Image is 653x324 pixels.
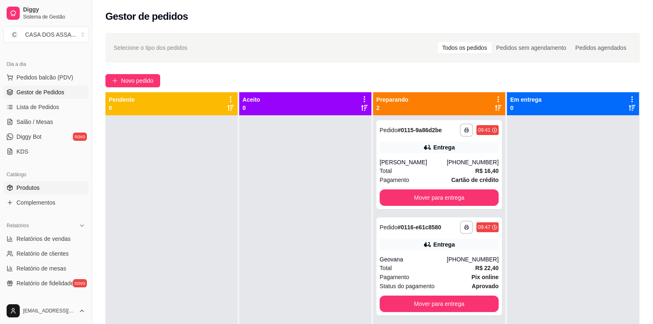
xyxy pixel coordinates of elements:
[380,175,409,184] span: Pagamento
[380,296,499,312] button: Mover para entrega
[380,282,434,291] span: Status do pagamento
[3,145,89,158] a: KDS
[451,177,499,183] strong: Cartão de crédito
[510,96,541,104] p: Em entrega
[3,100,89,114] a: Lista de Pedidos
[471,274,499,280] strong: Pix online
[398,224,441,231] strong: # 0116-e61c8580
[243,96,260,104] p: Aceito
[438,42,492,54] div: Todos os pedidos
[376,104,408,112] p: 2
[7,222,29,229] span: Relatórios
[478,224,490,231] div: 09:47
[16,88,64,96] span: Gestor de Pedidos
[23,6,85,14] span: Diggy
[478,127,490,133] div: 09:41
[105,74,160,87] button: Novo pedido
[23,308,75,314] span: [EMAIL_ADDRESS][DOMAIN_NAME]
[510,104,541,112] p: 0
[3,115,89,128] a: Salão / Mesas
[380,127,398,133] span: Pedido
[3,247,89,260] a: Relatório de clientes
[433,240,455,249] div: Entrega
[23,14,85,20] span: Sistema de Gestão
[112,78,118,84] span: plus
[3,130,89,143] a: Diggy Botnovo
[433,143,455,152] div: Entrega
[105,10,188,23] h2: Gestor de pedidos
[475,168,499,174] strong: R$ 16,40
[243,104,260,112] p: 0
[109,104,135,112] p: 0
[492,42,571,54] div: Pedidos sem agendamento
[380,166,392,175] span: Total
[3,232,89,245] a: Relatórios de vendas
[3,196,89,209] a: Complementos
[380,273,409,282] span: Pagamento
[16,264,66,273] span: Relatório de mesas
[16,103,59,111] span: Lista de Pedidos
[109,96,135,104] p: Pendente
[16,118,53,126] span: Salão / Mesas
[3,168,89,181] div: Catálogo
[571,42,631,54] div: Pedidos agendados
[16,147,28,156] span: KDS
[16,133,42,141] span: Diggy Bot
[16,184,40,192] span: Produtos
[3,181,89,194] a: Produtos
[380,255,447,263] div: Geovana
[114,43,187,52] span: Selecione o tipo dos pedidos
[10,30,19,39] span: C
[380,263,392,273] span: Total
[16,235,71,243] span: Relatórios de vendas
[472,283,499,289] strong: aprovado
[380,189,499,206] button: Mover para entrega
[380,158,447,166] div: [PERSON_NAME]
[447,158,499,166] div: [PHONE_NUMBER]
[25,30,76,39] div: CASA DOS ASSA ...
[3,26,89,43] button: Select a team
[380,224,398,231] span: Pedido
[16,279,74,287] span: Relatório de fidelidade
[121,76,154,85] span: Novo pedido
[376,96,408,104] p: Preparando
[3,58,89,71] div: Dia a dia
[3,301,89,321] button: [EMAIL_ADDRESS][DOMAIN_NAME]
[3,71,89,84] button: Pedidos balcão (PDV)
[16,198,55,207] span: Complementos
[3,277,89,290] a: Relatório de fidelidadenovo
[475,265,499,271] strong: R$ 22,40
[3,3,89,23] a: DiggySistema de Gestão
[16,249,69,258] span: Relatório de clientes
[3,262,89,275] a: Relatório de mesas
[16,73,73,82] span: Pedidos balcão (PDV)
[398,127,442,133] strong: # 0115-9a86d2be
[447,255,499,263] div: [PHONE_NUMBER]
[3,86,89,99] a: Gestor de Pedidos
